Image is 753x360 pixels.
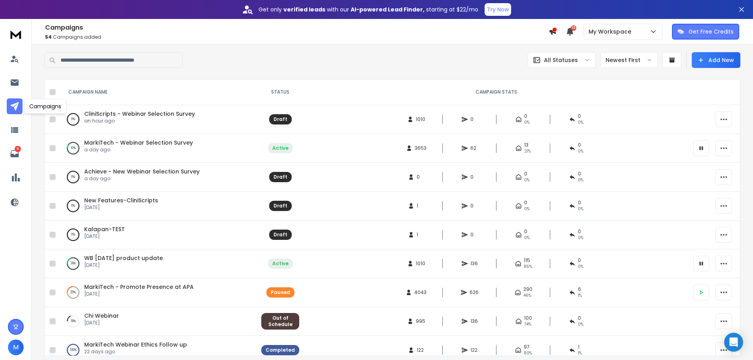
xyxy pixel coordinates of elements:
p: Try Now [487,6,509,13]
a: WB [DATE] product update [84,254,163,262]
span: 46 % [523,292,531,299]
span: 62 [470,145,478,151]
a: 6 [7,146,23,162]
span: 85 % [524,264,532,270]
span: 0 [578,200,581,206]
span: 0 % [578,264,583,270]
span: 1 [417,232,425,238]
p: a day ago [84,175,200,182]
span: 122 [417,347,425,353]
div: Out of Schedule [266,315,295,328]
p: 0 % [71,231,75,239]
a: New Features-CliniScripts [84,196,158,204]
p: My Workspace [589,28,634,36]
a: MarkiTech - Promote Presence at APA [84,283,194,291]
p: [DATE] [84,233,125,239]
span: 0% [578,235,583,241]
span: 74 % [524,321,531,328]
span: 290 [523,286,532,292]
button: Try Now [485,3,511,16]
span: 0 [578,257,581,264]
span: 0 [578,171,581,177]
span: 0 [578,315,581,321]
p: 0 % [71,202,75,210]
a: MarkiTech Webinar Ethics Follow up [84,341,187,349]
span: 54 [45,34,52,40]
td: 18%Chi Webinar[DATE] [59,307,257,336]
p: Campaigns added [45,34,549,40]
span: 13 [524,142,528,148]
span: 0 [470,203,478,209]
button: Newest First [600,52,658,68]
div: Open Intercom Messenger [724,333,743,352]
p: 22 days ago [84,349,187,355]
span: 3653 [415,145,427,151]
span: 122 [470,347,478,353]
div: Paused [271,289,290,296]
p: 18 % [71,317,76,325]
th: CAMPAIGN STATS [304,79,689,105]
span: 10 [571,25,576,31]
th: CAMPAIGN NAME [59,79,257,105]
p: 18 % [71,260,76,268]
a: Achieve - New Webinar Selection Survey [84,168,200,175]
td: 0%Kalapan-TEST[DATE] [59,221,257,249]
span: 0 [417,174,425,180]
span: 1 % [578,292,582,299]
span: 1 [578,344,579,350]
td: 18%WB [DATE] product update[DATE] [59,249,257,278]
span: Kalapan-TEST [84,225,125,233]
span: 0 [578,228,581,235]
span: 0 % [578,321,583,328]
span: 0% [524,235,530,241]
span: 97 [524,344,530,350]
p: a day ago [84,147,193,153]
span: 136 [470,260,478,267]
span: 1010 [416,260,425,267]
strong: AI-powered Lead Finder, [351,6,425,13]
span: 0% [578,119,583,126]
span: 0% [578,177,583,183]
span: 0% [524,177,530,183]
span: 0 % [578,148,583,155]
td: 0%Achieve - New Webinar Selection Surveya day ago [59,163,257,192]
div: Draft [274,174,287,180]
span: 6 [578,286,581,292]
h1: Campaigns [45,23,549,32]
td: 23%MarkiTech - Promote Presence at APA[DATE] [59,278,257,307]
span: 0 [524,171,527,177]
span: 0 [578,142,581,148]
span: 0 [524,228,527,235]
strong: verified leads [283,6,325,13]
div: Campaigns [24,99,66,114]
span: 626 [470,289,479,296]
p: [DATE] [84,262,163,268]
p: [DATE] [84,320,119,326]
div: Draft [274,116,287,123]
span: Chi Webinar [84,312,119,320]
p: [DATE] [84,291,194,297]
span: 0 [524,113,527,119]
p: Get Free Credits [689,28,734,36]
button: Add New [692,52,740,68]
span: 0 [578,113,581,119]
span: 21 % [524,148,531,155]
button: M [8,339,24,355]
td: 0%New Features-CliniScripts[DATE] [59,192,257,221]
span: 995 [416,318,425,324]
p: 0 % [71,115,75,123]
span: 0 [470,174,478,180]
td: 10%MarkiTech - Webinar Selection Surveya day ago [59,134,257,163]
span: 0% [524,119,530,126]
p: 6 [15,146,21,152]
div: Active [272,260,289,267]
span: 4043 [414,289,427,296]
a: CliniScripts - Webinar Selection Survey [84,110,195,118]
th: STATUS [257,79,304,105]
